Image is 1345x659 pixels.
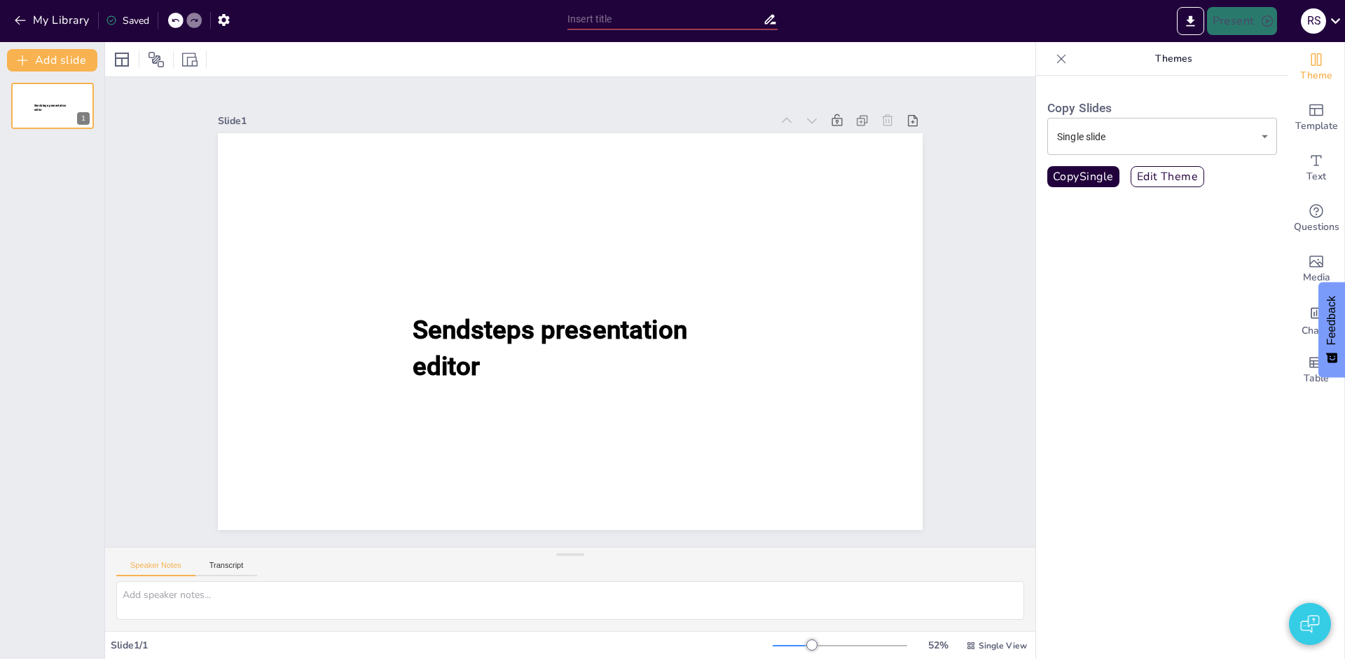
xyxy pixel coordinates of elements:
[1047,98,1277,118] h6: Copy Slides
[413,315,687,381] span: Sendsteps presentation editor
[179,48,200,71] div: Resize presentation
[1325,296,1338,345] span: Feedback
[1306,169,1326,184] span: Text
[1288,345,1344,395] div: Add a table
[116,561,195,576] button: Speaker Notes
[567,9,763,29] input: Insert title
[1047,166,1119,187] button: CopySingle
[148,51,165,68] span: Position
[1318,282,1345,377] button: Feedback - Show survey
[1288,244,1344,294] div: Add images, graphics, shapes or video
[111,639,773,652] div: Slide 1 / 1
[1288,42,1344,93] div: Change the overall theme
[106,14,149,27] div: Saved
[1288,193,1344,244] div: Get real-time input from your audience
[34,104,67,111] span: Sendsteps presentation editor
[1302,323,1331,339] span: Charts
[111,48,133,71] div: Layout
[1047,118,1277,155] div: Single slide
[1131,166,1205,187] button: Edit Theme
[1295,118,1338,134] span: Template
[1294,219,1339,235] span: Questions
[1303,270,1330,285] span: Media
[1072,42,1274,76] p: Themes
[7,49,97,72] button: Add slide
[1288,93,1344,143] div: Add ready made slides
[195,561,258,576] button: Transcript
[1304,371,1329,386] span: Table
[921,639,955,652] div: 52 %
[1288,143,1344,193] div: Add text boxes
[1300,68,1332,83] span: Theme
[1301,8,1326,34] div: R S
[11,9,95,32] button: My Library
[1177,7,1204,35] button: Export to PowerPoint
[218,114,771,128] div: Slide 1
[1301,7,1326,35] button: R S
[1288,294,1344,345] div: Add charts and graphs
[77,112,90,125] div: 1
[1207,7,1277,35] button: Present
[11,83,94,129] div: 1
[979,640,1027,651] span: Single View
